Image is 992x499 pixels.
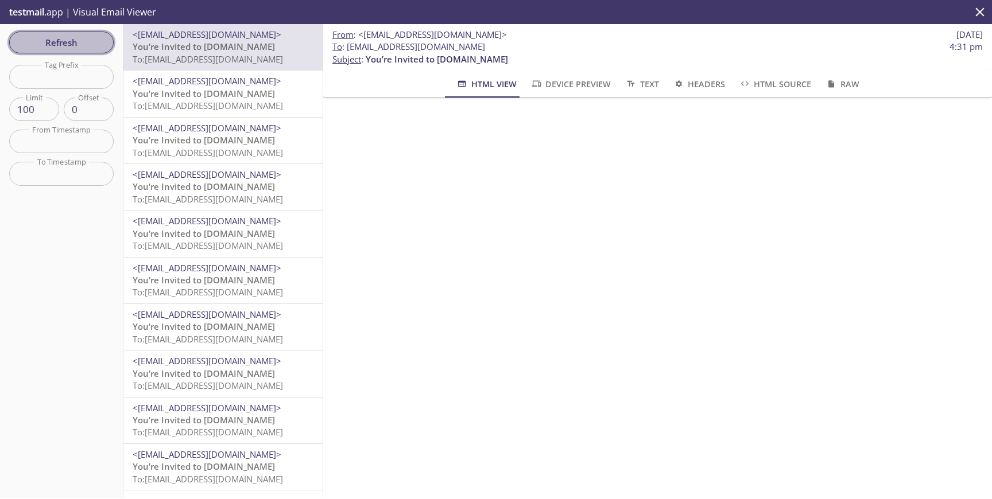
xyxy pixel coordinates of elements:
[133,147,283,158] span: To: [EMAIL_ADDRESS][DOMAIN_NAME]
[456,77,516,91] span: HTML View
[133,355,281,367] span: <[EMAIL_ADDRESS][DOMAIN_NAME]>
[133,193,283,205] span: To: [EMAIL_ADDRESS][DOMAIN_NAME]
[9,32,114,53] button: Refresh
[133,122,281,134] span: <[EMAIL_ADDRESS][DOMAIN_NAME]>
[332,29,507,41] span: :
[673,77,725,91] span: Headers
[133,53,283,65] span: To: [EMAIL_ADDRESS][DOMAIN_NAME]
[625,77,658,91] span: Text
[133,240,283,251] span: To: [EMAIL_ADDRESS][DOMAIN_NAME]
[133,169,281,180] span: <[EMAIL_ADDRESS][DOMAIN_NAME]>
[18,35,104,50] span: Refresh
[739,77,811,91] span: HTML Source
[950,41,983,53] span: 4:31 pm
[123,164,323,210] div: <[EMAIL_ADDRESS][DOMAIN_NAME]>You’re Invited to [DOMAIN_NAME]To:[EMAIL_ADDRESS][DOMAIN_NAME]
[133,426,283,438] span: To: [EMAIL_ADDRESS][DOMAIN_NAME]
[133,134,275,146] span: You’re Invited to [DOMAIN_NAME]
[133,181,275,192] span: You’re Invited to [DOMAIN_NAME]
[133,461,275,472] span: You’re Invited to [DOMAIN_NAME]
[956,29,983,41] span: [DATE]
[133,41,275,52] span: You’re Invited to [DOMAIN_NAME]
[123,397,323,443] div: <[EMAIL_ADDRESS][DOMAIN_NAME]>You’re Invited to [DOMAIN_NAME]To:[EMAIL_ADDRESS][DOMAIN_NAME]
[358,29,507,40] span: <[EMAIL_ADDRESS][DOMAIN_NAME]>
[825,77,859,91] span: Raw
[133,100,283,111] span: To: [EMAIL_ADDRESS][DOMAIN_NAME]
[123,350,323,396] div: <[EMAIL_ADDRESS][DOMAIN_NAME]>You’re Invited to [DOMAIN_NAME]To:[EMAIL_ADDRESS][DOMAIN_NAME]
[133,215,281,227] span: <[EMAIL_ADDRESS][DOMAIN_NAME]>
[530,77,611,91] span: Device Preview
[133,75,281,87] span: <[EMAIL_ADDRESS][DOMAIN_NAME]>
[133,274,275,286] span: You’re Invited to [DOMAIN_NAME]
[133,380,283,391] span: To: [EMAIL_ADDRESS][DOMAIN_NAME]
[332,41,342,52] span: To
[123,444,323,490] div: <[EMAIL_ADDRESS][DOMAIN_NAME]>You’re Invited to [DOMAIN_NAME]To:[EMAIL_ADDRESS][DOMAIN_NAME]
[123,71,323,116] div: <[EMAIL_ADDRESS][DOMAIN_NAME]>You’re Invited to [DOMAIN_NAME]To:[EMAIL_ADDRESS][DOMAIN_NAME]
[9,6,44,18] span: testmail
[123,304,323,350] div: <[EMAIL_ADDRESS][DOMAIN_NAME]>You’re Invited to [DOMAIN_NAME]To:[EMAIL_ADDRESS][DOMAIN_NAME]
[133,473,283,485] span: To: [EMAIL_ADDRESS][DOMAIN_NAME]
[133,402,281,414] span: <[EMAIL_ADDRESS][DOMAIN_NAME]>
[123,258,323,303] div: <[EMAIL_ADDRESS][DOMAIN_NAME]>You’re Invited to [DOMAIN_NAME]To:[EMAIL_ADDRESS][DOMAIN_NAME]
[133,228,275,239] span: You’re Invited to [DOMAIN_NAME]
[133,262,281,274] span: <[EMAIL_ADDRESS][DOMAIN_NAME]>
[123,24,323,70] div: <[EMAIL_ADDRESS][DOMAIN_NAME]>You’re Invited to [DOMAIN_NAME]To:[EMAIL_ADDRESS][DOMAIN_NAME]
[133,449,281,460] span: <[EMAIL_ADDRESS][DOMAIN_NAME]>
[133,286,283,298] span: To: [EMAIL_ADDRESS][DOMAIN_NAME]
[332,41,983,65] p: :
[332,41,485,53] span: : [EMAIL_ADDRESS][DOMAIN_NAME]
[133,88,275,99] span: You’re Invited to [DOMAIN_NAME]
[133,29,281,40] span: <[EMAIL_ADDRESS][DOMAIN_NAME]>
[133,368,275,379] span: You’re Invited to [DOMAIN_NAME]
[123,118,323,163] div: <[EMAIL_ADDRESS][DOMAIN_NAME]>You’re Invited to [DOMAIN_NAME]To:[EMAIL_ADDRESS][DOMAIN_NAME]
[133,309,281,320] span: <[EMAIL_ADDRESS][DOMAIN_NAME]>
[332,29,354,40] span: From
[133,414,275,426] span: You’re Invited to [DOMAIN_NAME]
[332,53,361,65] span: Subject
[366,53,508,65] span: You’re Invited to [DOMAIN_NAME]
[123,210,323,256] div: <[EMAIL_ADDRESS][DOMAIN_NAME]>You’re Invited to [DOMAIN_NAME]To:[EMAIL_ADDRESS][DOMAIN_NAME]
[133,333,283,345] span: To: [EMAIL_ADDRESS][DOMAIN_NAME]
[133,321,275,332] span: You’re Invited to [DOMAIN_NAME]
